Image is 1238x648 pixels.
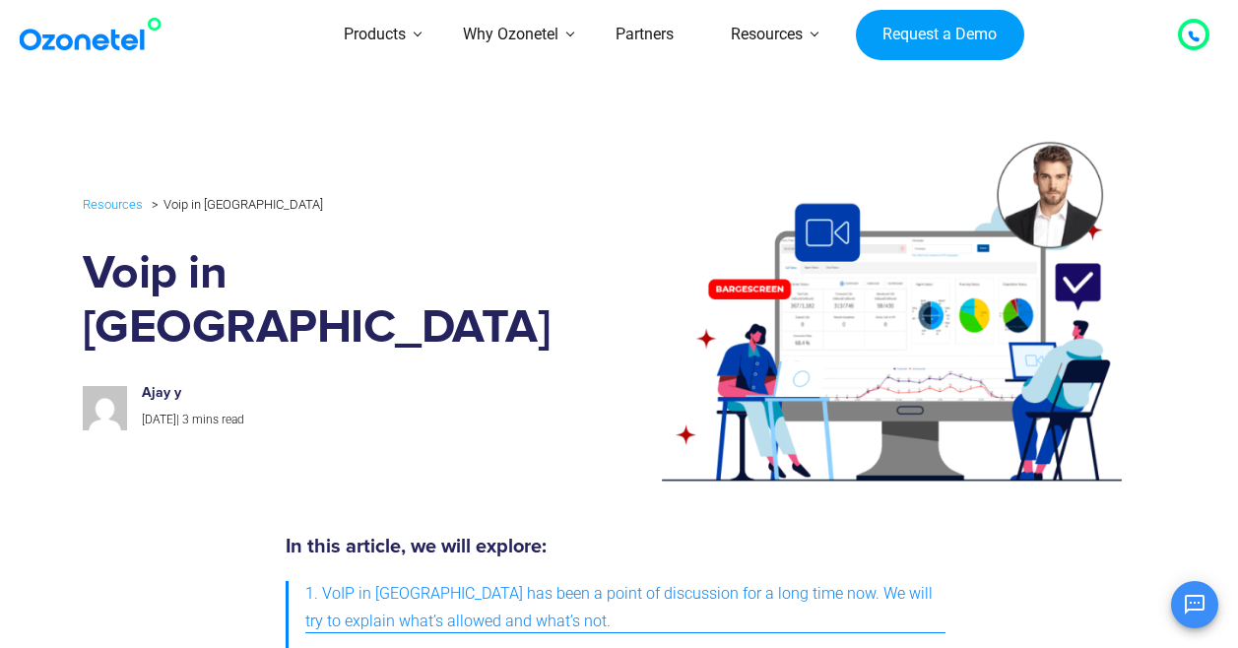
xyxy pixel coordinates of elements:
span: mins read [192,413,244,426]
button: Open chat [1171,581,1218,628]
p: | [142,410,509,431]
a: Resources [83,193,143,216]
h1: Voip in [GEOGRAPHIC_DATA] [83,247,530,356]
a: 1. VoIP in [GEOGRAPHIC_DATA] has been a point of discussion for a long time now. We will try to e... [305,576,945,641]
span: [DATE] [142,413,176,426]
span: 3 [182,413,189,426]
img: ca79e7ff75a4a49ece3c360be6bc1c9ae11b1190ab38fa3a42769ffe2efab0fe [83,386,127,430]
li: Voip in [GEOGRAPHIC_DATA] [147,192,323,217]
span: 1. VoIP in [GEOGRAPHIC_DATA] has been a point of discussion for a long time now. We will try to e... [305,580,945,637]
h5: In this article, we will explore: [286,537,945,556]
h6: Ajay y [142,385,509,402]
a: Request a Demo [856,10,1024,61]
